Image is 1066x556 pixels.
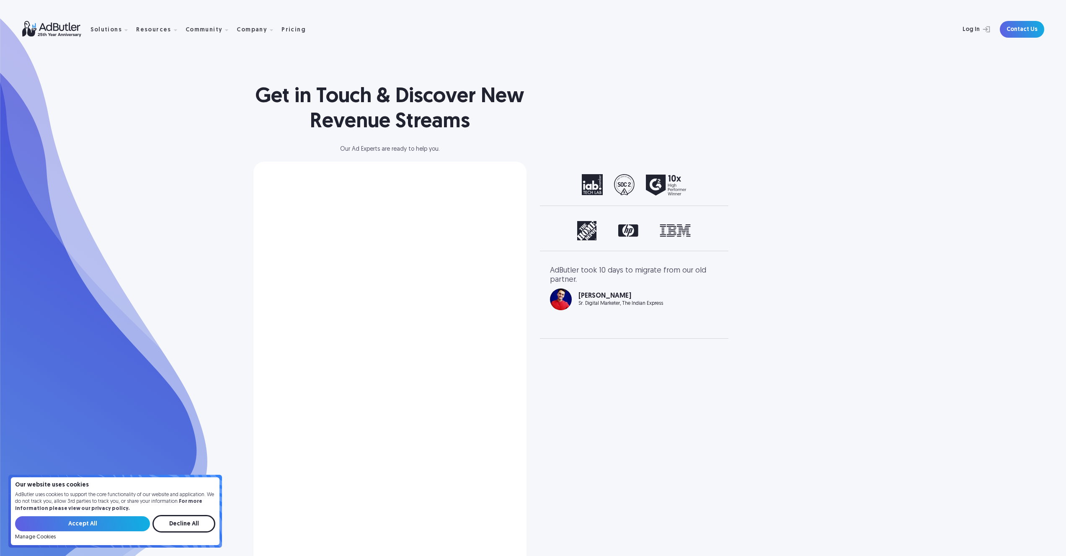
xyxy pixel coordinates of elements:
a: Log In [940,21,995,38]
div: Company [237,27,267,33]
div: next slide [685,221,718,241]
a: Manage Cookies [15,534,56,540]
div: 1 of 3 [550,221,718,241]
h4: Our website uses cookies [15,482,215,488]
form: Email Form [15,515,215,540]
div: carousel [550,221,718,241]
p: AdButler uses cookies to support the core functionality of our website and application. We do not... [15,492,215,512]
a: Pricing [281,26,312,33]
div: [PERSON_NAME] [578,293,663,299]
div: Sr. Digital Marketer, The Indian Express [578,301,663,306]
div: Community [186,16,235,43]
div: carousel [550,174,718,196]
div: next slide [685,266,718,328]
div: AdButler took 10 days to migrate from our old partner. [550,266,718,284]
a: Contact Us [1000,21,1044,38]
div: next slide [685,174,718,196]
div: carousel [550,266,718,328]
div: Resources [136,16,184,43]
div: 1 of 3 [550,266,718,310]
input: Decline All [152,515,215,533]
div: Solutions [90,16,135,43]
div: Solutions [90,27,122,33]
div: Resources [136,27,171,33]
div: Company [237,16,280,43]
div: Community [186,27,223,33]
input: Accept All [15,516,150,531]
div: 1 of 2 [550,174,718,196]
h1: Get in Touch & Discover New Revenue Streams [253,85,527,135]
div: Pricing [281,27,306,33]
div: Our Ad Experts are ready to help you. [253,147,527,152]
